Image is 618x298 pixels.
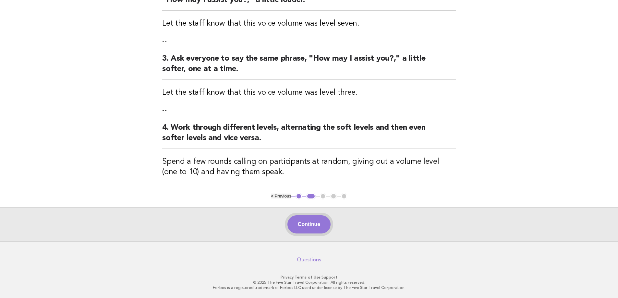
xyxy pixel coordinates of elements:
button: Continue [287,215,331,233]
button: 2 [306,193,316,199]
p: · · [111,275,508,280]
button: < Previous [271,194,291,198]
p: Forbes is a registered trademark of Forbes LLC used under license by The Five Star Travel Corpora... [111,285,508,290]
a: Support [321,275,337,280]
a: Questions [297,256,321,263]
a: Privacy [281,275,294,280]
h2: 4. Work through different levels, alternating the soft levels and then even softer levels and vic... [162,123,456,149]
p: -- [162,106,456,115]
h3: Let the staff know that this voice volume was level three. [162,88,456,98]
h2: 3. Ask everyone to say the same phrase, "How may I assist you?," a little softer, one at a time. [162,54,456,80]
p: © 2025 The Five Star Travel Corporation. All rights reserved. [111,280,508,285]
h3: Spend a few rounds calling on participants at random, giving out a volume level (one to 10) and h... [162,157,456,177]
p: -- [162,37,456,46]
h3: Let the staff know that this voice volume was level seven. [162,18,456,29]
button: 1 [296,193,302,199]
a: Terms of Use [295,275,321,280]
